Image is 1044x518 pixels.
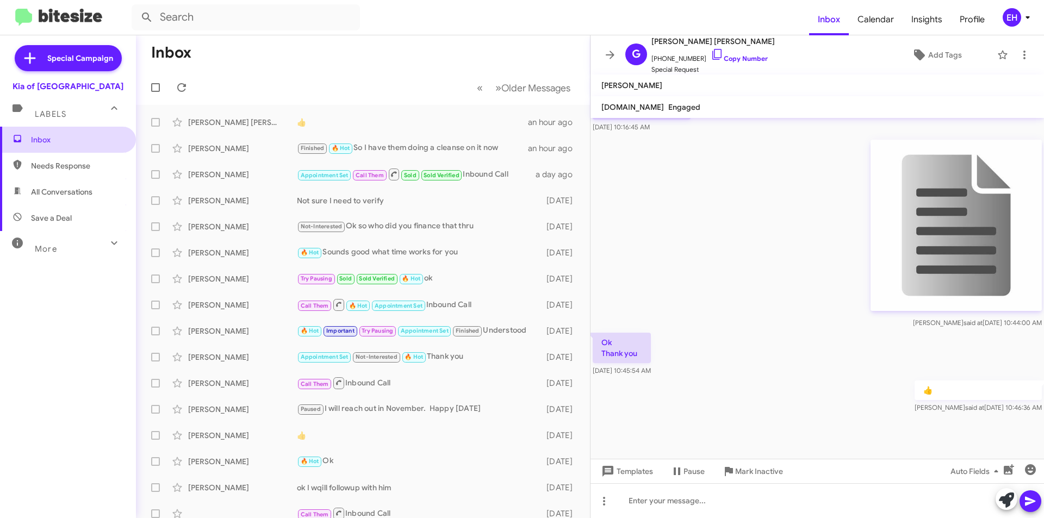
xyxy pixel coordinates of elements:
[632,46,641,63] span: G
[495,81,501,95] span: »
[297,430,541,441] div: 👍
[31,213,72,223] span: Save a Deal
[188,352,297,363] div: [PERSON_NAME]
[913,319,1042,327] span: [PERSON_NAME] [DATE] 10:44:00 AM
[424,172,459,179] span: Sold Verified
[849,4,903,35] a: Calendar
[915,380,1042,400] p: 👍
[297,167,536,181] div: Inbound Call
[132,4,360,30] input: Search
[541,482,581,493] div: [DATE]
[297,142,528,154] div: So I have them doing a cleanse on it now
[541,221,581,232] div: [DATE]
[35,244,57,254] span: More
[15,45,122,71] a: Special Campaign
[662,461,713,481] button: Pause
[301,223,343,230] span: Not-Interested
[301,302,329,309] span: Call Them
[711,54,768,63] a: Copy Number
[297,455,541,467] div: Ok
[31,186,92,197] span: All Conversations
[301,458,319,465] span: 🔥 Hot
[188,326,297,336] div: [PERSON_NAME]
[188,482,297,493] div: [PERSON_NAME]
[456,327,480,334] span: Finished
[402,275,420,282] span: 🔥 Hot
[188,273,297,284] div: [PERSON_NAME]
[151,44,191,61] h1: Inbox
[188,378,297,389] div: [PERSON_NAME]
[375,302,422,309] span: Appointment Set
[915,403,1042,411] span: [PERSON_NAME] [DATE] 10:46:36 AM
[356,353,397,360] span: Not-Interested
[297,324,541,337] div: Understood
[332,145,350,152] span: 🔥 Hot
[297,220,541,233] div: Ok so who did you finance that thru
[601,102,664,112] span: [DOMAIN_NAME]
[489,77,577,99] button: Next
[301,405,321,413] span: Paused
[541,352,581,363] div: [DATE]
[188,299,297,310] div: [PERSON_NAME]
[31,134,123,145] span: Inbox
[993,8,1032,27] button: EH
[541,273,581,284] div: [DATE]
[297,376,541,390] div: Inbound Call
[950,461,1003,481] span: Auto Fields
[871,140,1042,311] img: 9k=
[188,195,297,206] div: [PERSON_NAME]
[541,195,581,206] div: [DATE]
[942,461,1011,481] button: Auto Fields
[339,275,352,282] span: Sold
[301,249,319,256] span: 🔥 Hot
[297,195,541,206] div: Not sure I need to verify
[297,117,528,128] div: 👍
[599,461,653,481] span: Templates
[297,351,541,363] div: Thank you
[593,333,651,363] p: Ok Thank you
[651,48,775,64] span: [PHONE_NUMBER]
[477,81,483,95] span: «
[188,221,297,232] div: [PERSON_NAME]
[903,4,951,35] a: Insights
[301,275,332,282] span: Try Pausing
[401,327,449,334] span: Appointment Set
[301,145,325,152] span: Finished
[651,35,775,48] span: [PERSON_NAME] [PERSON_NAME]
[47,53,113,64] span: Special Campaign
[541,456,581,467] div: [DATE]
[301,327,319,334] span: 🔥 Hot
[528,143,581,154] div: an hour ago
[809,4,849,35] a: Inbox
[1003,8,1021,27] div: EH
[301,511,329,518] span: Call Them
[471,77,577,99] nav: Page navigation example
[928,45,962,65] span: Add Tags
[541,378,581,389] div: [DATE]
[601,80,662,90] span: [PERSON_NAME]
[541,404,581,415] div: [DATE]
[951,4,993,35] a: Profile
[297,272,541,285] div: ok
[405,353,423,360] span: 🔥 Hot
[668,102,700,112] span: Engaged
[541,299,581,310] div: [DATE]
[541,326,581,336] div: [DATE]
[356,172,384,179] span: Call Them
[593,366,651,375] span: [DATE] 10:45:54 AM
[301,353,349,360] span: Appointment Set
[349,302,368,309] span: 🔥 Hot
[964,319,983,327] span: said at
[188,117,297,128] div: [PERSON_NAME] [PERSON_NAME]
[541,430,581,441] div: [DATE]
[301,380,329,388] span: Call Them
[880,45,992,65] button: Add Tags
[188,430,297,441] div: [PERSON_NAME]
[188,456,297,467] div: [PERSON_NAME]
[593,123,650,131] span: [DATE] 10:16:45 AM
[735,461,783,481] span: Mark Inactive
[362,327,393,334] span: Try Pausing
[965,403,984,411] span: said at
